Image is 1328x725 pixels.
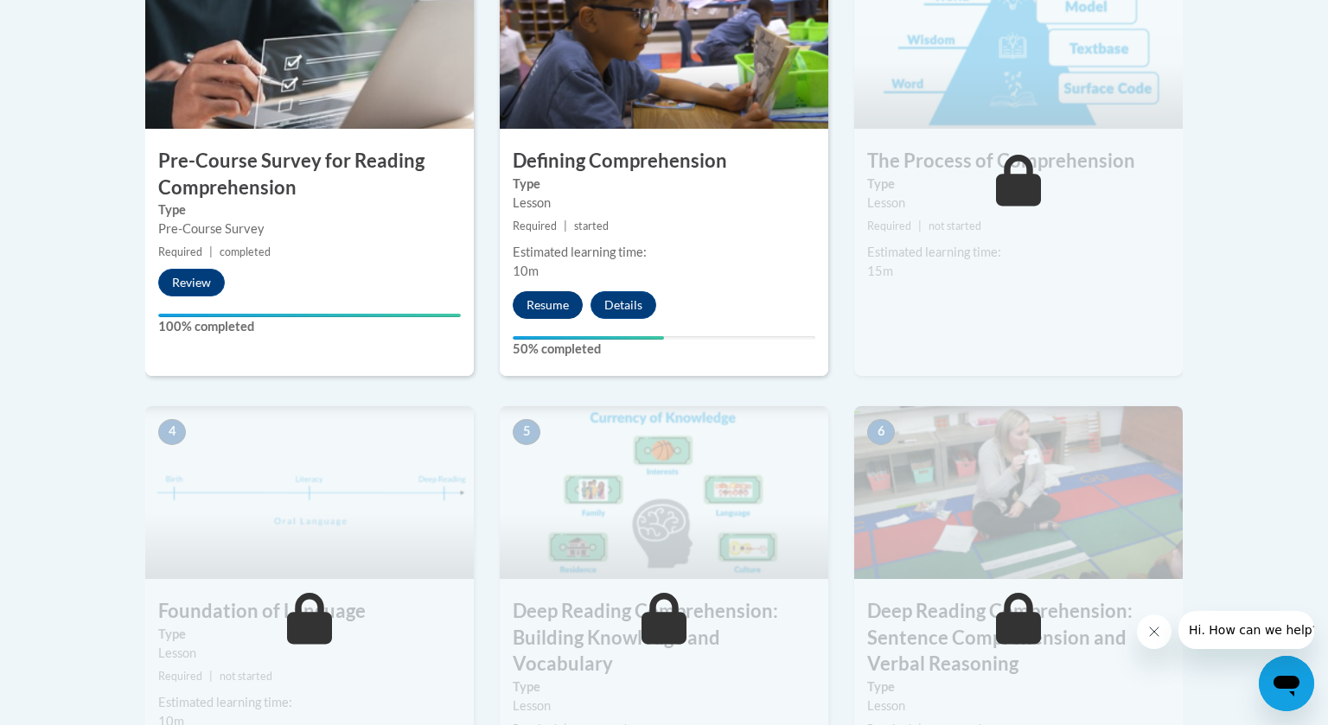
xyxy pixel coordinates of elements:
[158,219,461,238] div: Pre-Course Survey
[867,677,1170,696] label: Type
[854,598,1183,677] h3: Deep Reading Comprehension: Sentence Comprehension and Verbal Reasoning
[158,419,186,445] span: 4
[513,219,557,232] span: Required
[1137,614,1172,649] iframe: Close message
[145,598,474,625] h3: Foundation of Language
[158,644,461,663] div: Lesson
[854,148,1183,175] h3: The Process of Comprehension
[574,219,609,232] span: started
[500,598,828,677] h3: Deep Reading Comprehension: Building Knowledge and Vocabulary
[854,406,1183,579] img: Course Image
[929,219,981,232] span: not started
[513,419,540,445] span: 5
[1178,611,1314,649] iframe: Message from company
[513,336,664,340] div: Your progress
[158,245,202,258] span: Required
[500,406,828,579] img: Course Image
[867,219,911,232] span: Required
[867,696,1170,715] div: Lesson
[513,243,815,262] div: Estimated learning time:
[513,291,583,319] button: Resume
[513,175,815,194] label: Type
[513,677,815,696] label: Type
[209,245,213,258] span: |
[513,264,539,278] span: 10m
[220,670,272,683] span: not started
[220,245,271,258] span: completed
[10,12,140,26] span: Hi. How can we help?
[564,219,567,232] span: |
[513,194,815,213] div: Lesson
[158,670,202,683] span: Required
[867,419,895,445] span: 6
[209,670,213,683] span: |
[145,148,474,201] h3: Pre-Course Survey for Reading Comprehension
[867,243,1170,262] div: Estimated learning time:
[158,693,461,712] div: Estimated learning time:
[591,291,656,319] button: Details
[867,194,1170,213] div: Lesson
[500,148,828,175] h3: Defining Comprehension
[158,200,461,219] label: Type
[145,406,474,579] img: Course Image
[1259,656,1314,711] iframe: Button to launch messaging window
[513,696,815,715] div: Lesson
[513,340,815,359] label: 50% completed
[867,264,893,278] span: 15m
[867,175,1170,194] label: Type
[918,219,922,232] span: |
[158,317,461,336] label: 100% completed
[158,314,461,317] div: Your progress
[158,269,225,296] button: Review
[158,625,461,644] label: Type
